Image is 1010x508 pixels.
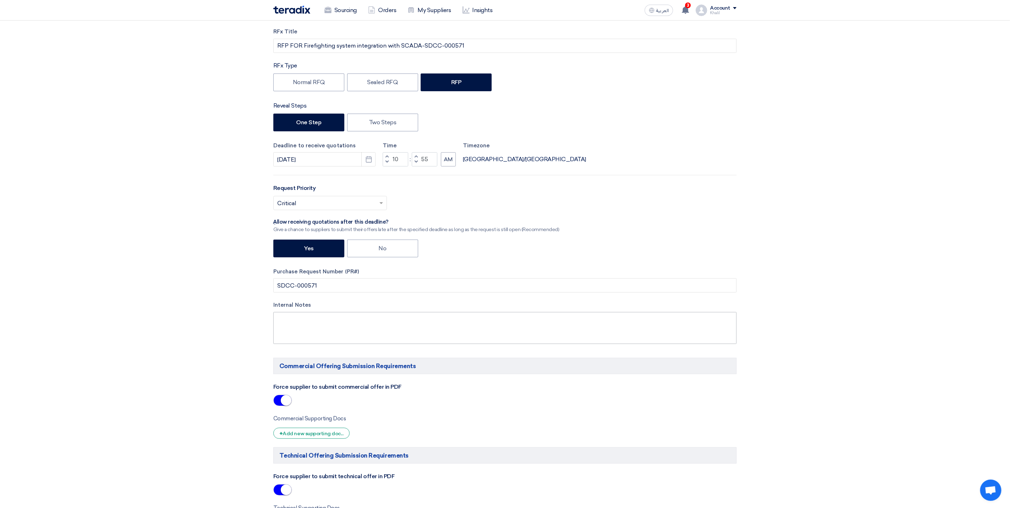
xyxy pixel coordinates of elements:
label: Two Steps [347,114,418,131]
label: Commercial Supporting Docs [273,415,346,423]
span: + [279,430,283,437]
button: العربية [645,5,673,16]
a: Insights [457,2,498,18]
a: Orders [362,2,402,18]
label: Force supplier to submit technical offer in PDF [273,472,394,481]
img: profile_test.png [696,5,707,16]
label: No [347,240,418,257]
label: RFx Title [273,28,737,36]
label: Timezone [463,142,586,150]
div: Add new supporting doc... [273,428,350,439]
input: Minutes [412,152,437,166]
div: : [408,155,412,164]
label: Time [383,142,456,150]
span: 3 [685,2,691,8]
h5: Technical Offering Submission Requirements [273,447,737,464]
label: Normal RFQ [273,73,344,91]
div: Account [710,5,730,11]
div: Give a chance to suppliers to submit their offers late after the specified deadline as long as th... [273,226,559,233]
label: Sealed RFQ [347,73,418,91]
div: Khalil [710,11,737,15]
h5: Commercial Offering Submission Requirements [273,358,737,374]
label: Deadline to receive quotations [273,142,376,150]
a: My Suppliers [402,2,457,18]
label: RFP [421,73,492,91]
label: Request Priority [273,184,316,192]
label: Yes [273,240,344,257]
img: Teradix logo [273,6,310,14]
button: AM [441,152,456,166]
label: One Step [273,114,344,131]
div: ِAllow receiving quotations after this deadline? [273,219,559,226]
label: Purchase Request Number (PR#) [273,268,737,276]
input: Hours [383,152,408,166]
label: Force supplier to submit commercial offer in PDF [273,383,402,391]
input: yyyy-mm-dd [273,152,376,166]
input: e.g. New ERP System, Server Visualization Project... [273,39,737,53]
span: العربية [656,8,669,13]
input: Add your internal PR# ex. (1234, 3444, 4344)(Optional) [273,278,737,293]
a: Sourcing [319,2,362,18]
div: RFx Type [273,61,737,70]
div: Open chat [980,480,1001,501]
div: Reveal Steps [273,102,737,110]
label: Internal Notes [273,301,737,309]
div: [GEOGRAPHIC_DATA]/[GEOGRAPHIC_DATA] [463,155,586,164]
